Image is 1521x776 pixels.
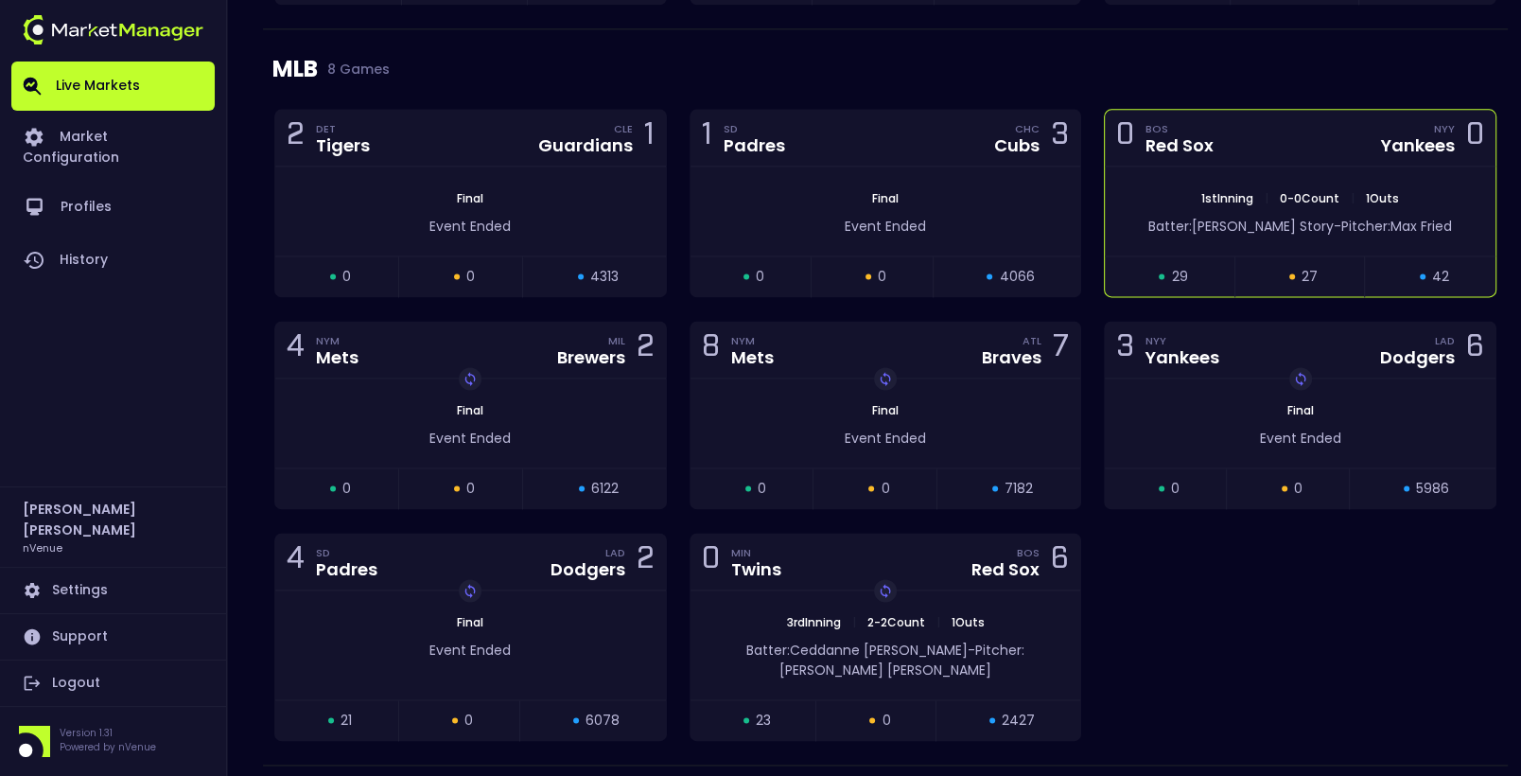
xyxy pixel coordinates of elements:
[1416,479,1449,499] span: 5986
[463,583,478,598] img: replayImg
[1435,333,1455,348] div: LAD
[1466,120,1484,155] div: 0
[1116,332,1134,367] div: 3
[1380,349,1455,366] div: Dodgers
[316,121,370,136] div: DET
[1017,545,1040,560] div: BOS
[882,711,890,731] span: 0
[1196,190,1259,206] span: 1st Inning
[1023,333,1041,348] div: ATL
[724,121,785,136] div: SD
[780,614,846,630] span: 3rd Inning
[1334,217,1341,236] span: -
[731,333,774,348] div: NYM
[451,402,489,418] span: Final
[608,333,625,348] div: MIL
[23,540,62,555] h3: nVenue
[1434,121,1455,136] div: NYY
[11,568,215,613] a: Settings
[930,614,945,630] span: |
[591,479,619,499] span: 6122
[23,15,203,44] img: logo
[1171,479,1180,499] span: 0
[11,181,215,234] a: Profiles
[1116,120,1134,155] div: 0
[60,740,156,754] p: Powered by nVenue
[866,402,904,418] span: Final
[881,479,889,499] span: 0
[1345,190,1360,206] span: |
[605,545,625,560] div: LAD
[287,332,305,367] div: 4
[586,711,620,731] span: 6078
[779,641,1024,679] span: Pitcher: [PERSON_NAME] [PERSON_NAME]
[758,479,766,499] span: 0
[316,561,377,578] div: Padres
[316,333,358,348] div: NYM
[1260,429,1341,448] span: Event Ended
[451,190,489,206] span: Final
[1171,267,1187,287] span: 29
[878,583,893,598] img: replayImg
[1145,333,1219,348] div: NYY
[11,614,215,660] a: Support
[316,349,358,366] div: Mets
[287,120,305,155] div: 2
[463,371,478,386] img: replayImg
[746,641,968,660] span: Batter: Ceddanne [PERSON_NAME]
[845,217,926,236] span: Event Ended
[1145,137,1214,154] div: Red Sox
[1051,120,1069,155] div: 3
[1381,137,1455,154] div: Yankees
[1341,217,1452,236] span: Pitcher: Max Fried
[11,234,215,287] a: History
[1432,267,1449,287] span: 42
[756,267,764,287] span: 0
[731,545,781,560] div: MIN
[466,479,475,499] span: 0
[1259,190,1274,206] span: |
[702,120,712,155] div: 1
[1274,190,1345,206] span: 0 - 0 Count
[1145,121,1214,136] div: BOS
[982,349,1041,366] div: Braves
[538,137,633,154] div: Guardians
[60,726,156,740] p: Version 1.31
[724,137,785,154] div: Padres
[342,267,351,287] span: 0
[429,429,511,448] span: Event Ended
[861,614,930,630] span: 2 - 2 Count
[287,544,305,579] div: 4
[702,544,720,579] div: 0
[1293,371,1308,386] img: replayImg
[11,661,215,706] a: Logout
[590,267,619,287] span: 4313
[316,137,370,154] div: Tigers
[845,429,926,448] span: Event Ended
[866,190,904,206] span: Final
[968,641,975,660] span: -
[1145,349,1219,366] div: Yankees
[945,614,989,630] span: 1 Outs
[272,29,1498,109] div: MLB
[318,62,390,77] span: 8 Games
[342,479,351,499] span: 0
[466,267,475,287] span: 0
[637,544,655,579] div: 2
[1015,121,1040,136] div: CHC
[464,711,473,731] span: 0
[1294,479,1302,499] span: 0
[23,499,203,540] h2: [PERSON_NAME] [PERSON_NAME]
[644,120,655,155] div: 1
[971,561,1040,578] div: Red Sox
[878,371,893,386] img: replayImg
[994,137,1040,154] div: Cubs
[557,349,625,366] div: Brewers
[1360,190,1405,206] span: 1 Outs
[731,561,781,578] div: Twins
[1282,402,1320,418] span: Final
[11,726,215,757] div: Version 1.31Powered by nVenue
[341,711,352,731] span: 21
[846,614,861,630] span: |
[1002,711,1035,731] span: 2427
